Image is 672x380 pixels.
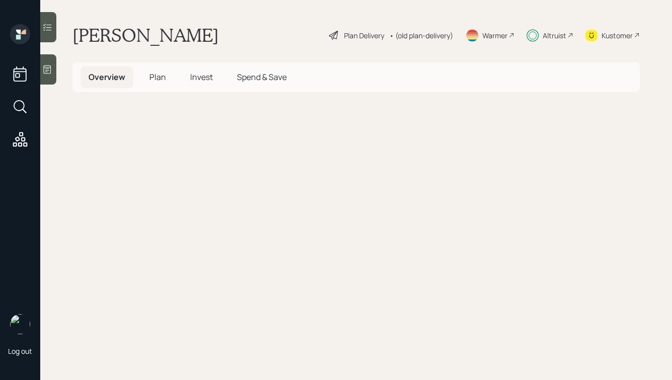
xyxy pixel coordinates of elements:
span: Invest [190,71,213,83]
div: Kustomer [602,30,633,41]
span: Spend & Save [237,71,287,83]
h1: [PERSON_NAME] [72,24,219,46]
div: • (old plan-delivery) [389,30,453,41]
img: hunter_neumayer.jpg [10,314,30,334]
span: Plan [149,71,166,83]
div: Log out [8,346,32,356]
span: Overview [89,71,125,83]
div: Altruist [543,30,566,41]
div: Warmer [482,30,508,41]
div: Plan Delivery [344,30,384,41]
